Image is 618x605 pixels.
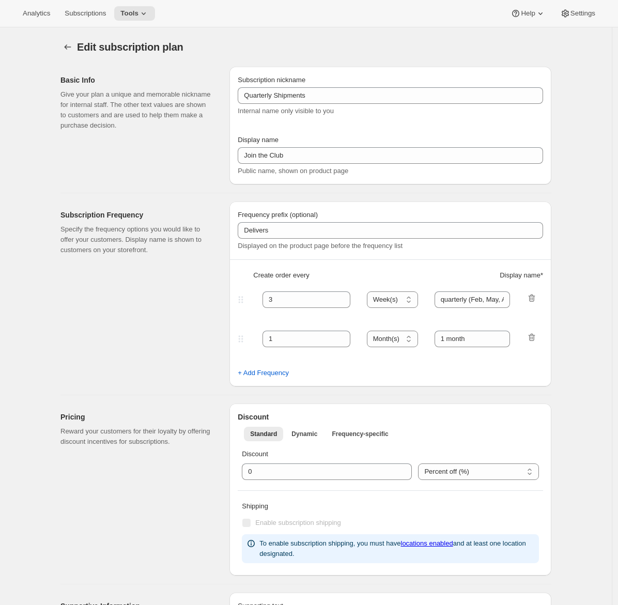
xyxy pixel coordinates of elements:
[231,365,295,381] button: + Add Frequency
[58,6,112,21] button: Subscriptions
[570,9,595,18] span: Settings
[250,430,277,438] span: Standard
[259,538,535,559] p: To enable subscription shipping, you must have and at least one location designated.
[60,210,213,220] h2: Subscription Frequency
[238,76,305,84] span: Subscription nickname
[60,89,213,131] p: Give your plan a unique and memorable nickname for internal staff. The other text values are show...
[435,331,511,347] input: 1 month
[238,87,543,104] input: Subscribe & Save
[238,222,543,239] input: Deliver every
[332,430,388,438] span: Frequency-specific
[238,412,543,422] h2: Discount
[255,519,341,526] span: Enable subscription shipping
[60,412,213,422] h2: Pricing
[60,40,75,54] button: Subscription plans
[77,41,183,53] span: Edit subscription plan
[60,75,213,85] h2: Basic Info
[238,242,403,250] span: Displayed on the product page before the frequency list
[242,501,539,511] p: Shipping
[17,6,56,21] button: Analytics
[238,368,289,378] span: + Add Frequency
[521,9,535,18] span: Help
[65,9,106,18] span: Subscriptions
[238,147,543,164] input: Subscribe & Save
[401,539,453,547] a: locations enabled
[500,270,543,281] span: Display name *
[120,9,138,18] span: Tools
[238,107,334,115] span: Internal name only visible to you
[554,6,601,21] button: Settings
[242,449,539,459] p: Discount
[242,463,396,480] input: 10
[504,6,551,21] button: Help
[238,167,348,175] span: Public name, shown on product page
[114,6,155,21] button: Tools
[291,430,317,438] span: Dynamic
[238,211,318,219] span: Frequency prefix (optional)
[253,270,309,281] span: Create order every
[435,291,511,308] input: 1 month
[23,9,50,18] span: Analytics
[238,136,279,144] span: Display name
[60,426,213,447] p: Reward your customers for their loyalty by offering discount incentives for subscriptions.
[60,224,213,255] p: Specify the frequency options you would like to offer your customers. Display name is shown to cu...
